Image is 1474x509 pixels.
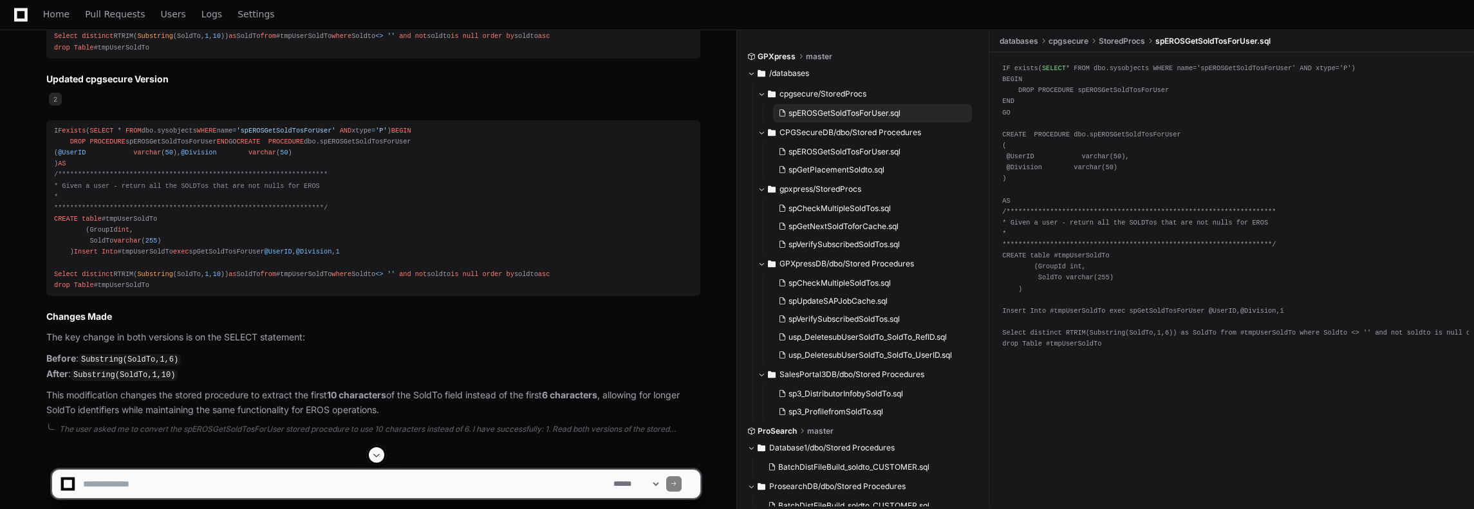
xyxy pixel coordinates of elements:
[758,51,796,62] span: GPXpress
[399,270,411,278] span: and
[248,149,276,156] span: varchar
[82,32,113,40] span: distinct
[118,226,129,234] span: int
[807,426,834,436] span: master
[54,215,102,223] span: CREATE table
[229,32,236,40] span: as
[126,127,142,134] span: FROM
[788,278,891,288] span: spCheckMultipleSoldTos.sql
[758,84,980,104] button: cpgsecure/StoredProcs
[788,108,900,118] span: spEROSGetSoldTosForUser.sql
[201,10,222,18] span: Logs
[197,127,217,134] span: WHERE
[773,217,972,236] button: spGetNextSoldToforCache.sql
[280,149,288,156] span: 50
[145,237,157,245] span: 255
[1002,63,1461,349] div: IF exists( * FROM dbo.sysobjects WHERE name='spEROSGetSoldTosForUser' AND xtype='P') BEGIN DROP P...
[773,385,972,403] button: sp3_DistributorInfobySoldTo.sql
[58,160,66,167] span: AS
[769,68,809,79] span: /databases
[758,440,765,456] svg: Directory
[82,270,113,278] span: distinct
[779,127,921,138] span: CPGSecureDB/dbo/Stored Procedures
[340,127,351,134] span: AND
[79,354,181,366] code: Substring(SoldTo,1,6)
[747,438,980,458] button: Database1/dbo/Stored Procedures
[54,125,693,291] div: IF ( dbo.sysobjects name xtype ) spEROSGetSoldTosForUser GO dbo.spEROSGetSoldTosForUser ( ( ), ( ...
[768,86,776,102] svg: Directory
[74,44,94,51] span: Table
[463,32,479,40] span: null
[54,44,70,51] span: drop
[58,149,86,156] span: @UserID
[133,149,161,156] span: varchar
[1000,36,1038,46] span: databases
[773,328,972,346] button: usp_DeletesubUserSoldTo_SoldTo_RefID.sql
[758,179,980,199] button: gpxpress/StoredProcs
[788,165,884,175] span: spGetPlacementSoldto.sql
[335,248,339,255] span: 1
[161,10,186,18] span: Users
[773,236,972,254] button: spVerifySubscribedSoldTos.sql
[788,389,903,399] span: sp3_DistributorInfobySoldTo.sql
[768,256,776,272] svg: Directory
[89,138,125,145] span: PROCEDURE
[375,270,383,278] span: <>
[773,161,972,179] button: spGetPlacementSoldto.sql
[70,138,86,145] span: DROP
[538,270,550,278] span: asc
[768,181,776,197] svg: Directory
[773,143,972,161] button: spEROSGetSoldTosForUser.sql
[54,281,70,289] span: drop
[773,274,972,292] button: spCheckMultipleSoldTos.sql
[769,443,895,453] span: Database1/dbo/Stored Procedures
[542,389,597,400] strong: 6 characters
[85,10,145,18] span: Pull Requests
[507,270,514,278] span: by
[773,403,972,421] button: sp3_ProfilefromSoldTo.sql
[62,127,86,134] span: exists
[260,270,276,278] span: from
[165,149,173,156] span: 50
[205,270,209,278] span: 1
[54,270,78,278] span: Select
[74,248,118,255] span: Insert Into
[747,63,980,84] button: /databases
[137,32,173,40] span: Substring
[788,203,891,214] span: spCheckMultipleSoldTos.sql
[451,32,458,40] span: is
[758,426,797,436] span: ProSearch
[758,254,980,274] button: GPXpressDB/dbo/Stored Procedures
[46,310,700,323] h2: Changes Made
[229,270,236,278] span: as
[788,221,899,232] span: spGetNextSoldToforCache.sql
[371,127,375,134] span: =
[415,32,427,40] span: not
[758,66,765,81] svg: Directory
[237,127,336,134] span: 'spEROSGetSoldTosForUser'
[213,270,221,278] span: 10
[46,353,76,364] strong: Before
[113,237,141,245] span: varchar
[375,127,387,134] span: 'P'
[788,332,947,342] span: usp_DeletesubUserSoldTo_SoldTo_RefID.sql
[49,93,62,106] span: 2
[758,364,980,385] button: SalesPortal3DB/dbo/Stored Procedures
[265,248,292,255] span: @UserID
[399,32,411,40] span: and
[463,270,479,278] span: null
[806,51,832,62] span: master
[173,248,189,255] span: exec
[46,330,700,345] p: The key change in both versions is on the SELECT statement:
[788,407,883,417] span: sp3_ProfilefromSoldTo.sql
[1042,64,1066,72] span: SELECT
[773,292,972,310] button: spUpdateSAPJobCache.sql
[779,259,914,269] span: GPXpressDB/dbo/Stored Procedures
[1049,36,1088,46] span: cpgsecure
[260,32,276,40] span: from
[238,10,274,18] span: Settings
[296,248,331,255] span: @Division
[74,281,94,289] span: Table
[768,367,776,382] svg: Directory
[1099,36,1145,46] span: StoredProcs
